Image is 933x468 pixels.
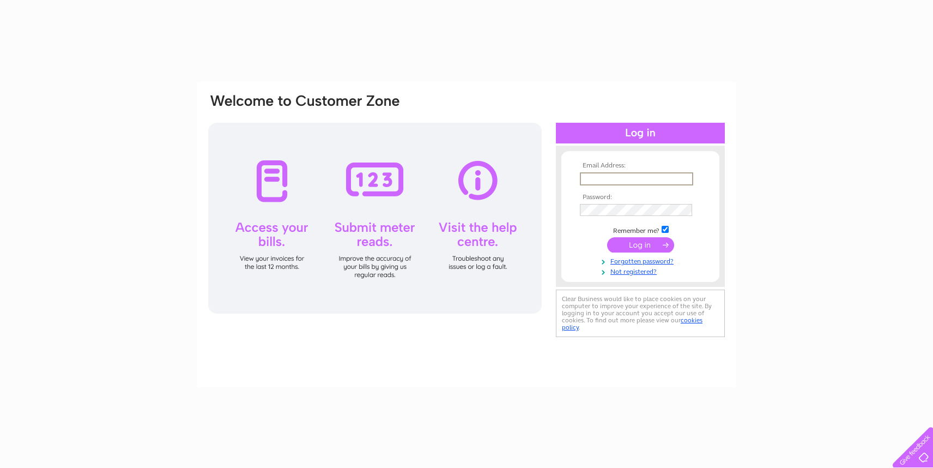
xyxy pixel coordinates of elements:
[562,316,702,331] a: cookies policy
[580,266,704,276] a: Not registered?
[577,224,704,235] td: Remember me?
[556,290,725,337] div: Clear Business would like to place cookies on your computer to improve your experience of the sit...
[607,237,674,253] input: Submit
[577,194,704,201] th: Password:
[580,255,704,266] a: Forgotten password?
[577,162,704,170] th: Email Address:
